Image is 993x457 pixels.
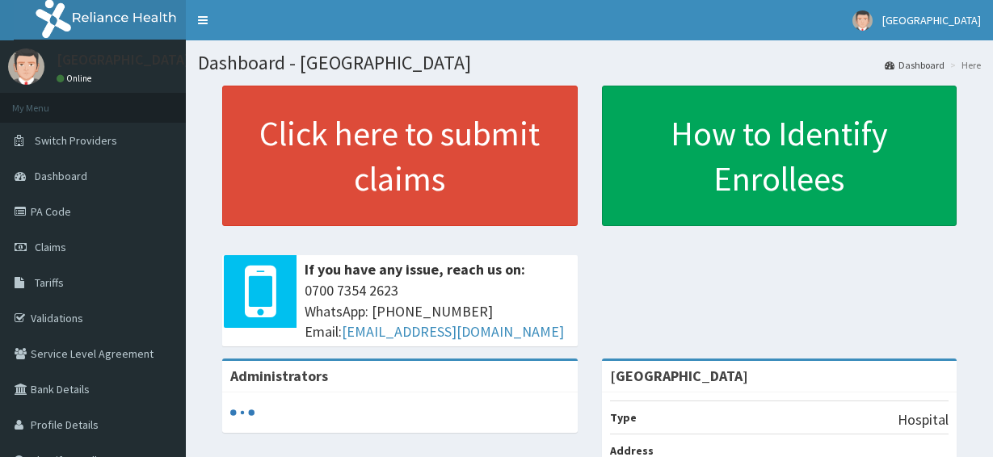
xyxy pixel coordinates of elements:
b: Administrators [230,367,328,385]
span: [GEOGRAPHIC_DATA] [882,13,981,27]
a: Dashboard [885,58,945,72]
a: [EMAIL_ADDRESS][DOMAIN_NAME] [342,322,564,341]
span: 0700 7354 2623 WhatsApp: [PHONE_NUMBER] Email: [305,280,570,342]
a: Click here to submit claims [222,86,578,226]
span: Switch Providers [35,133,117,148]
a: How to Identify Enrollees [602,86,957,226]
p: [GEOGRAPHIC_DATA] [57,52,190,67]
span: Claims [35,240,66,254]
li: Here [946,58,981,72]
span: Tariffs [35,275,64,290]
span: Dashboard [35,169,87,183]
b: Type [610,410,637,425]
h1: Dashboard - [GEOGRAPHIC_DATA] [198,52,981,73]
strong: [GEOGRAPHIC_DATA] [610,367,748,385]
b: If you have any issue, reach us on: [305,260,525,279]
p: Hospital [898,409,949,430]
img: User Image [8,48,44,85]
a: Online [57,73,95,84]
svg: audio-loading [230,400,255,425]
img: User Image [852,10,873,31]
